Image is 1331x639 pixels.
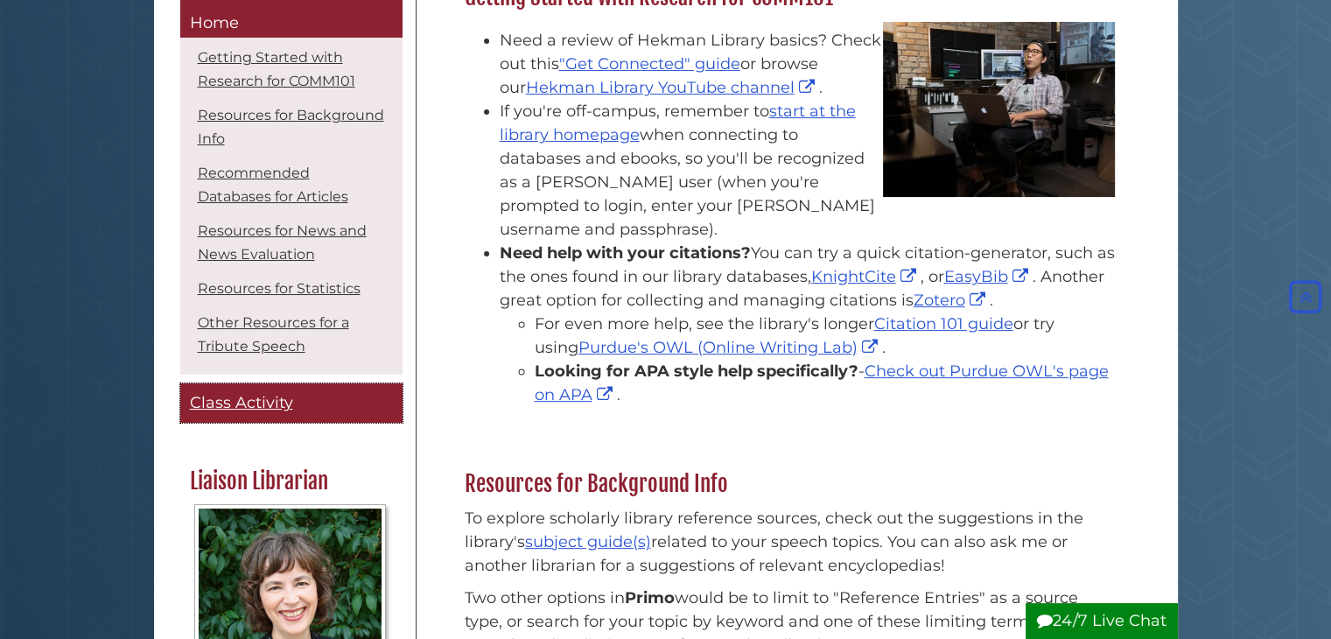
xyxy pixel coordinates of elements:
[190,13,239,32] span: Home
[500,243,751,263] strong: Need help with your citations?
[914,291,990,310] a: Zotero
[500,242,1117,407] li: You can try a quick citation-generator, such as the ones found in our library databases, , or . A...
[500,100,1117,242] li: If you're off-campus, remember to when connecting to databases and ebooks, so you'll be recognize...
[198,165,348,206] a: Recommended Databases for Articles
[625,588,675,607] strong: Primo
[535,362,858,381] strong: Looking for APA style help specifically?
[526,78,819,97] a: Hekman Library YouTube channel
[811,267,921,286] a: KnightCite
[559,54,740,74] a: "Get Connected" guide
[535,362,1109,404] a: Check out Purdue OWL's page on APA
[535,360,1117,407] li: - .
[180,384,403,424] a: Class Activity
[525,532,651,551] a: subject guide(s)
[456,470,1125,498] h2: Resources for Background Info
[198,50,355,90] a: Getting Started with Research for COMM101
[535,312,1117,360] li: For even more help, see the library's longer or try using .
[1026,603,1178,639] button: 24/7 Live Chat
[578,338,882,357] a: Purdue's OWL (Online Writing Lab)
[198,315,349,355] a: Other Resources for a Tribute Speech
[181,467,400,495] h2: Liaison Librarian
[198,108,384,148] a: Resources for Background Info
[198,281,361,298] a: Resources for Statistics
[1285,288,1327,307] a: Back to Top
[944,267,1033,286] a: EasyBib
[500,29,1117,100] li: Need a review of Hekman Library basics? Check out this or browse our .
[198,223,367,263] a: Resources for News and News Evaluation
[465,507,1117,578] p: To explore scholarly library reference sources, check out the suggestions in the library's relate...
[190,394,293,413] span: Class Activity
[874,314,1013,334] a: Citation 101 guide
[500,102,856,144] a: start at the library homepage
